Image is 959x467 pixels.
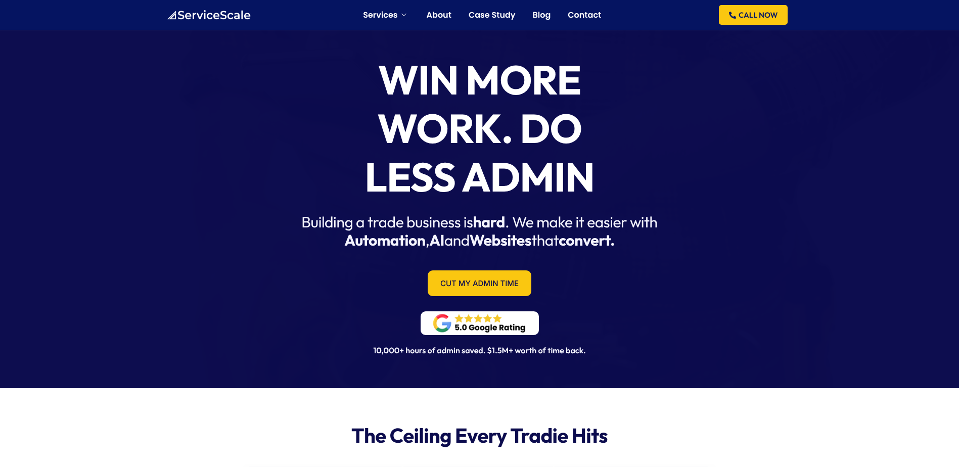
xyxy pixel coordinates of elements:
h1: Win More Work. Do Less Admin [339,56,620,201]
a: Cut My Admin Time [428,270,531,296]
a: About [427,11,451,19]
span: Cut My Admin Time [440,279,519,287]
h2: The Ceiling Every Tradie Hits [243,424,716,448]
h6: 10,000+ hours of admin saved. $1.5M+ worth of time back. [166,345,793,357]
span: Automation [344,231,425,249]
span: hard [473,213,505,231]
span: AI [429,231,444,249]
a: ServiceScale logo representing business automation for tradies [166,10,251,19]
a: Services [363,11,409,19]
a: CALL NOW [719,5,788,25]
a: Contact [568,11,601,19]
img: ServiceScale logo representing business automation for tradies [166,10,251,20]
a: Case Study [469,11,516,19]
a: Blog [532,11,551,19]
span: convert. [559,231,614,249]
h2: Building a trade business is . We make it easier with , and that [270,213,689,249]
span: Websites [470,231,531,249]
span: CALL NOW [739,11,778,19]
